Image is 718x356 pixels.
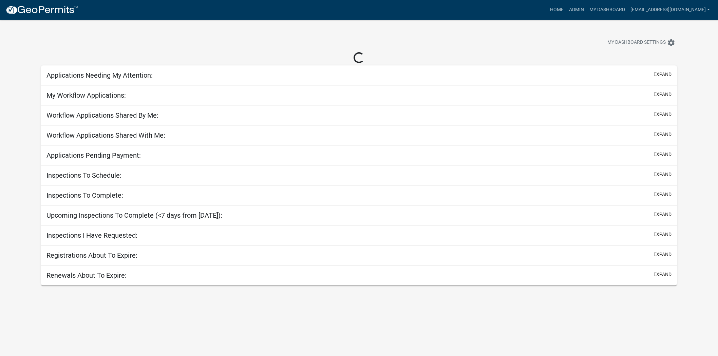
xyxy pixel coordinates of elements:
[654,271,672,278] button: expand
[654,131,672,138] button: expand
[587,3,628,16] a: My Dashboard
[46,231,137,239] h5: Inspections I Have Requested:
[46,211,222,219] h5: Upcoming Inspections To Complete (<7 days from [DATE]):
[46,251,137,259] h5: Registrations About To Expire:
[602,36,681,49] button: My Dashboard Settingssettings
[654,91,672,98] button: expand
[667,39,675,47] i: settings
[654,251,672,258] button: expand
[46,71,153,79] h5: Applications Needing My Attention:
[607,39,666,47] span: My Dashboard Settings
[654,211,672,218] button: expand
[654,231,672,238] button: expand
[654,71,672,78] button: expand
[46,151,141,159] h5: Applications Pending Payment:
[46,131,165,139] h5: Workflow Applications Shared With Me:
[654,151,672,158] button: expand
[654,191,672,198] button: expand
[566,3,587,16] a: Admin
[628,3,713,16] a: [EMAIL_ADDRESS][DOMAIN_NAME]
[46,111,158,119] h5: Workflow Applications Shared By Me:
[46,171,121,179] h5: Inspections To Schedule:
[547,3,566,16] a: Home
[46,271,127,279] h5: Renewals About To Expire:
[46,91,126,99] h5: My Workflow Applications:
[46,191,123,199] h5: Inspections To Complete:
[654,171,672,178] button: expand
[654,111,672,118] button: expand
